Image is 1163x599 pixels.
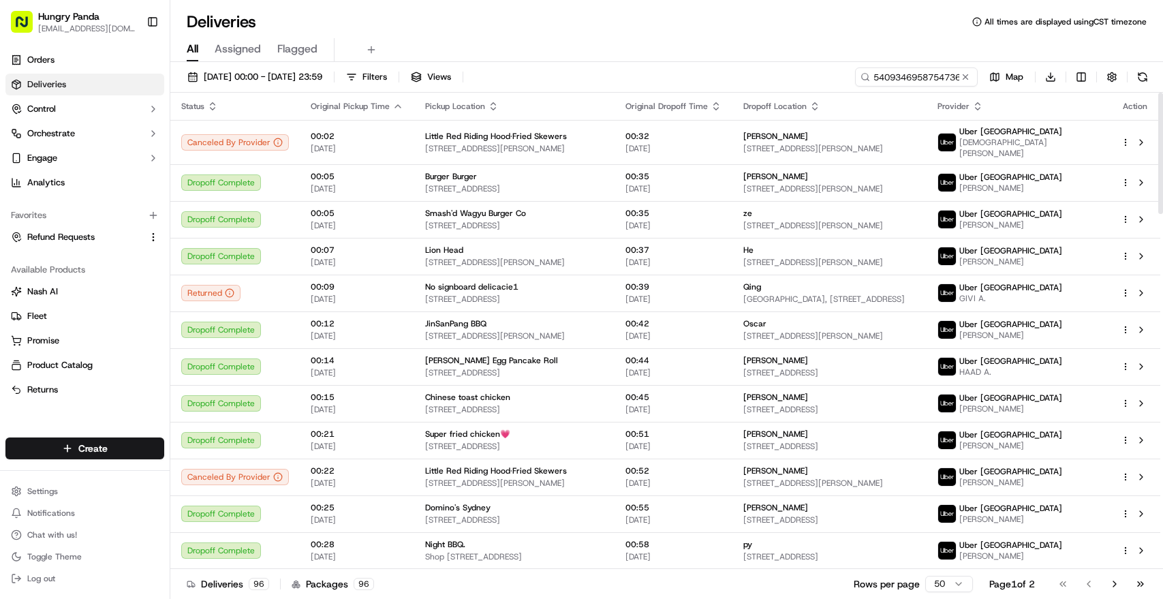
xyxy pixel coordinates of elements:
span: [DATE] [311,551,403,562]
span: [PERSON_NAME] [743,465,808,476]
span: [STREET_ADDRESS] [743,404,916,415]
span: HAAD A. [959,367,1062,378]
span: [STREET_ADDRESS] [425,441,604,452]
span: [DATE] [311,514,403,525]
button: Create [5,437,164,459]
span: Engage [27,152,57,164]
span: [STREET_ADDRESS] [743,441,916,452]
span: 00:15 [311,392,403,403]
span: [DATE] [625,220,722,231]
span: [DATE] [311,257,403,268]
div: Favorites [5,204,164,226]
span: [STREET_ADDRESS][PERSON_NAME] [425,331,604,341]
span: Oscar [743,318,766,329]
a: Promise [11,335,159,347]
span: 00:55 [625,502,722,513]
div: Deliveries [187,577,269,591]
span: Refund Requests [27,231,95,243]
img: uber-new-logo.jpeg [938,134,956,151]
span: 00:12 [311,318,403,329]
span: Views [427,71,451,83]
span: Domino's Sydney [425,502,491,513]
span: Qing [743,281,761,292]
span: 00:32 [625,131,722,142]
span: [DATE] [625,183,722,194]
button: Chat with us! [5,525,164,544]
span: Assigned [215,41,261,57]
span: 00:44 [625,355,722,366]
button: Notifications [5,504,164,523]
span: Uber [GEOGRAPHIC_DATA] [959,209,1062,219]
span: [DATE] [625,331,722,341]
button: Log out [5,569,164,588]
span: 00:05 [311,171,403,182]
span: 00:51 [625,429,722,440]
button: Refresh [1133,67,1152,87]
span: 00:42 [625,318,722,329]
span: All times are displayed using CST timezone [984,16,1147,27]
img: uber-new-logo.jpeg [938,174,956,191]
span: [STREET_ADDRESS][PERSON_NAME] [743,143,916,154]
span: [STREET_ADDRESS][PERSON_NAME] [425,143,604,154]
span: Pickup Location [425,101,485,112]
button: Refund Requests [5,226,164,248]
span: Toggle Theme [27,551,82,562]
span: No signboard delicacie1 [425,281,518,292]
span: [DATE] [311,183,403,194]
span: [DATE] [311,294,403,305]
span: [PERSON_NAME] [959,256,1062,267]
span: Chat with us! [27,529,77,540]
span: [PERSON_NAME] [743,429,808,440]
span: [DATE] [625,404,722,415]
span: Dropoff Location [743,101,807,112]
span: Shop [STREET_ADDRESS] [425,551,604,562]
button: [DATE] 00:00 - [DATE] 23:59 [181,67,328,87]
span: 00:14 [311,355,403,366]
button: Hungry Panda [38,10,99,23]
span: Little Red Riding Hood·Fried Skewers [425,465,567,476]
span: 00:05 [311,208,403,219]
span: All [187,41,198,57]
span: [DATE] [311,220,403,231]
span: Original Dropoff Time [625,101,708,112]
button: Promise [5,330,164,352]
span: 00:28 [311,539,403,550]
button: Map [983,67,1029,87]
span: [STREET_ADDRESS] [425,404,604,415]
div: 96 [249,578,269,590]
span: 00:25 [311,502,403,513]
span: Uber [GEOGRAPHIC_DATA] [959,540,1062,551]
span: ze [743,208,752,219]
span: [PERSON_NAME] [743,171,808,182]
span: [STREET_ADDRESS][PERSON_NAME] [743,331,916,341]
span: Fleet [27,310,47,322]
span: Super fried chicken💗 [425,429,510,440]
img: uber-new-logo.jpeg [938,542,956,559]
span: Flagged [277,41,317,57]
img: uber-new-logo.jpeg [938,211,956,228]
span: Filters [362,71,387,83]
button: Hungry Panda[EMAIL_ADDRESS][DOMAIN_NAME] [5,5,141,38]
span: [DATE] 00:00 - [DATE] 23:59 [204,71,322,83]
span: 00:22 [311,465,403,476]
span: Chinese toast chicken [425,392,510,403]
span: 00:45 [625,392,722,403]
div: Canceled By Provider [181,134,289,151]
span: Create [78,442,108,455]
img: uber-new-logo.jpeg [938,431,956,449]
button: [EMAIL_ADDRESS][DOMAIN_NAME] [38,23,136,34]
img: uber-new-logo.jpeg [938,247,956,265]
button: Views [405,67,457,87]
span: Uber [GEOGRAPHIC_DATA] [959,245,1062,256]
button: Canceled By Provider [181,469,289,485]
span: [STREET_ADDRESS][PERSON_NAME] [743,183,916,194]
span: [DATE] [625,441,722,452]
span: [PERSON_NAME] [743,502,808,513]
span: 00:39 [625,281,722,292]
span: Original Pickup Time [311,101,390,112]
span: Uber [GEOGRAPHIC_DATA] [959,393,1062,403]
span: Log out [27,573,55,584]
